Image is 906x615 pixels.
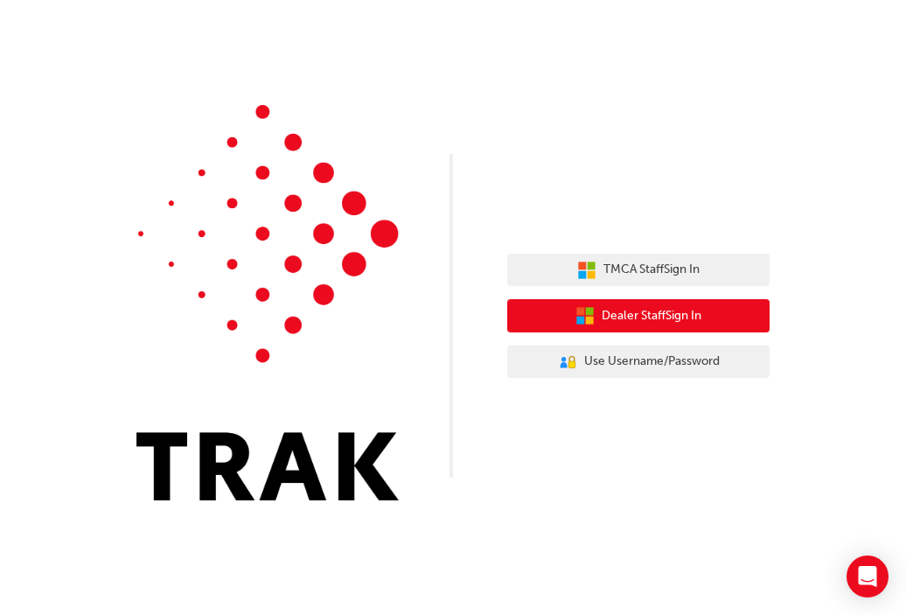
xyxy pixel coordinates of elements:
button: TMCA StaffSign In [507,254,770,287]
button: Use Username/Password [507,346,770,379]
span: Dealer Staff Sign In [602,306,701,326]
span: TMCA Staff Sign In [603,260,700,280]
img: Trak [136,105,399,500]
span: Use Username/Password [584,352,720,372]
div: Open Intercom Messenger [847,556,889,598]
button: Dealer StaffSign In [507,299,770,332]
